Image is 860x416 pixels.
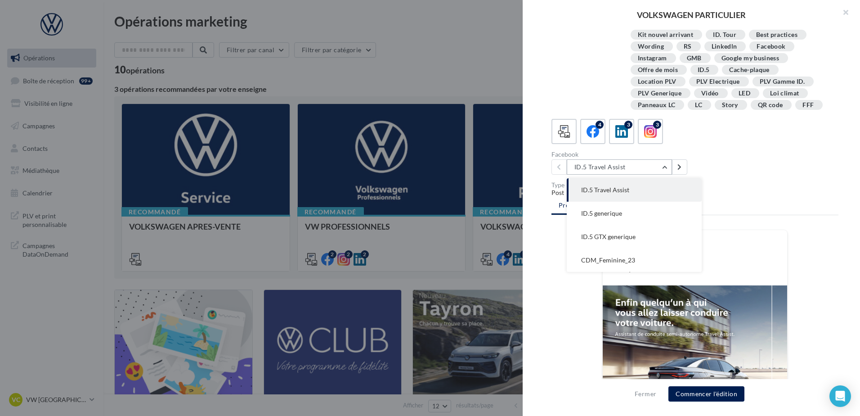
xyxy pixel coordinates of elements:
[713,32,736,38] div: ID. Tour
[567,202,702,225] button: ID.5 generique
[596,121,604,129] div: 4
[684,43,692,50] div: RS
[551,188,838,197] div: Post
[537,11,846,19] div: VOLKSWAGEN PARTICULIER
[687,55,702,62] div: GMB
[551,151,691,158] div: Facebook
[567,178,702,202] button: ID.5 Travel Assist
[638,67,678,73] div: Offre de mois
[668,386,744,402] button: Commencer l'édition
[712,43,737,50] div: Linkedln
[758,102,783,109] div: QR code
[638,32,694,38] div: Kit nouvel arrivant
[638,78,676,85] div: Location PLV
[698,67,709,73] div: ID.5
[770,90,799,97] div: Loi climat
[551,182,838,188] div: Type
[653,121,661,129] div: 3
[624,121,632,129] div: 3
[581,233,636,240] span: ID.5 GTX generique
[567,249,702,272] button: CDM_Feminine_23
[701,90,719,97] div: Vidéo
[760,78,805,85] div: PLV Gamme ID.
[722,102,738,109] div: Story
[729,67,769,73] div: Cache-plaque
[739,90,750,97] div: LED
[756,32,797,38] div: Best practices
[567,225,702,249] button: ID.5 GTX generique
[638,102,676,109] div: Panneaux LC
[696,78,740,85] div: PLV Electrique
[581,256,635,264] span: CDM_Feminine_23
[638,43,664,50] div: Wording
[581,209,622,217] span: ID.5 generique
[581,186,629,194] span: ID.5 Travel Assist
[638,55,667,62] div: Instagram
[638,90,682,97] div: PLV Generique
[757,43,785,50] div: Facebook
[802,102,814,109] div: FFF
[721,55,779,62] div: Google my business
[829,385,851,407] div: Open Intercom Messenger
[695,102,702,109] div: LC
[567,159,672,175] button: ID.5 Travel Assist
[631,389,660,399] button: Fermer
